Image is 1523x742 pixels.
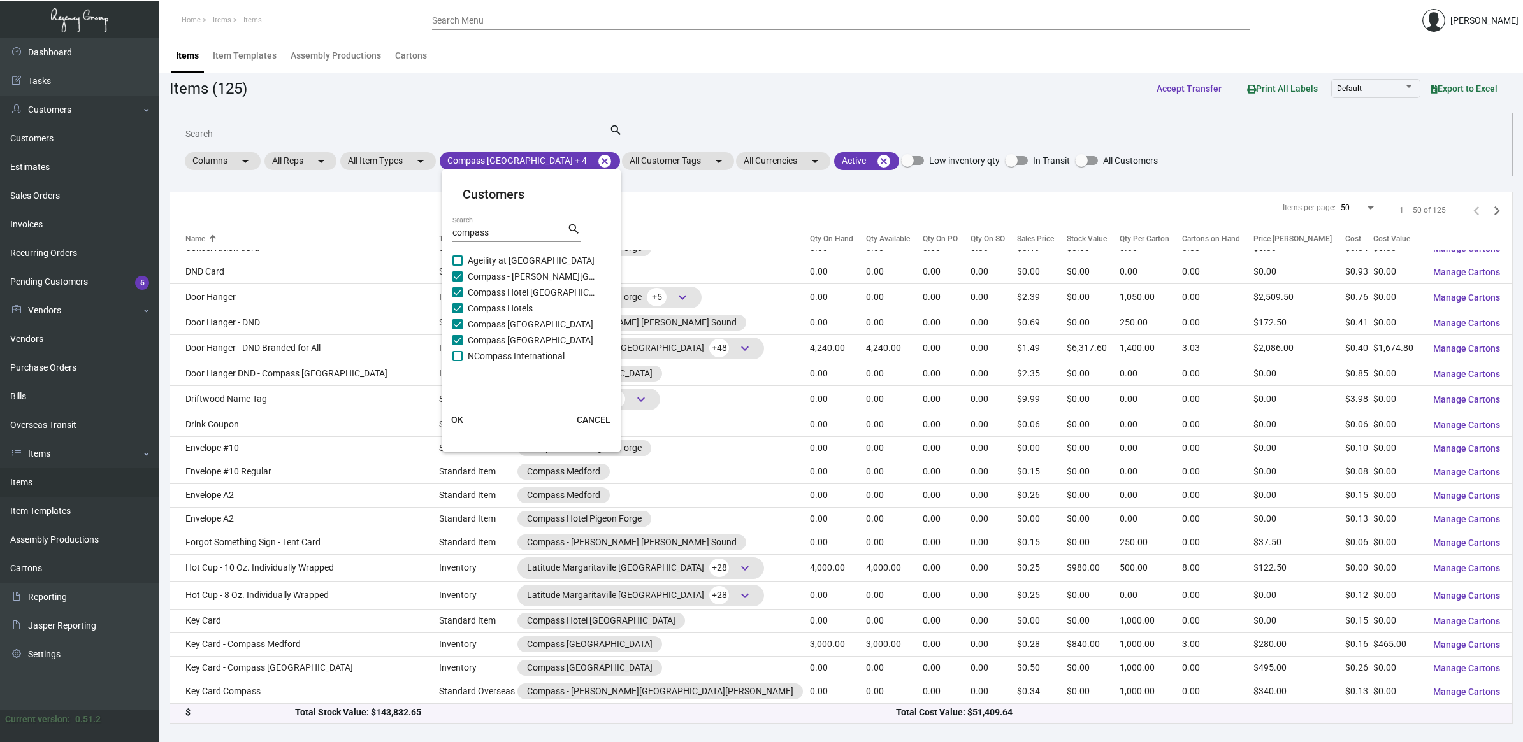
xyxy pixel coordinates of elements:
[468,317,595,332] span: Compass [GEOGRAPHIC_DATA]
[468,253,595,268] span: Ageility at [GEOGRAPHIC_DATA]
[468,348,595,364] span: NCompass International
[451,415,463,425] span: OK
[5,713,70,726] div: Current version:
[75,713,101,726] div: 0.51.2
[468,269,595,284] span: Compass - [PERSON_NAME][GEOGRAPHIC_DATA][PERSON_NAME]
[468,301,595,316] span: Compass Hotels
[468,332,595,348] span: Compass [GEOGRAPHIC_DATA]
[577,415,610,425] span: CANCEL
[567,222,581,237] mat-icon: search
[437,408,478,431] button: OK
[463,185,600,204] mat-card-title: Customers
[468,285,595,300] span: Compass Hotel [GEOGRAPHIC_DATA]
[567,408,621,431] button: CANCEL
